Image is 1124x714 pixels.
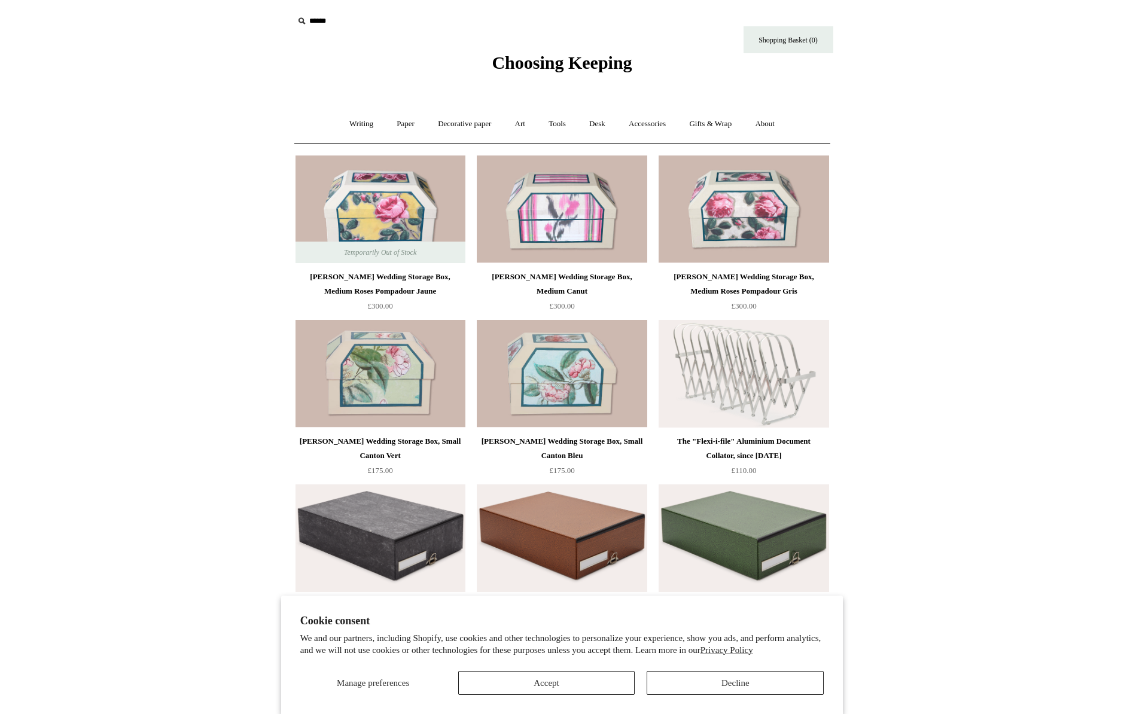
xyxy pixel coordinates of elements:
img: The "Flexi-i-file" Aluminium Document Collator, since 1941 [659,320,828,428]
a: The "Flexi-i-file" Aluminium Document Collator, since [DATE] £110.00 [659,434,828,483]
span: £300.00 [367,301,392,310]
span: £300.00 [731,301,756,310]
a: [PERSON_NAME] Wedding Storage Box, Medium Canut £300.00 [477,270,647,319]
span: £175.00 [549,466,574,475]
a: Antoinette Poisson Wedding Storage Box, Medium Canut Antoinette Poisson Wedding Storage Box, Medi... [477,155,647,263]
img: Archival Box, Grey [296,484,465,592]
img: Antoinette Poisson Wedding Storage Box, Small Canton Bleu [477,320,647,428]
a: Privacy Policy [700,645,753,655]
span: Manage preferences [337,678,409,688]
a: Shopping Basket (0) [744,26,833,53]
button: Decline [647,671,824,695]
h2: Cookie consent [300,615,824,627]
img: Antoinette Poisson Wedding Storage Box, Medium Roses Pompadour Jaune [296,155,465,263]
a: The "Flexi-i-file" Aluminium Document Collator, since 1941 The "Flexi-i-file" Aluminium Document ... [659,320,828,428]
img: Antoinette Poisson Wedding Storage Box, Medium Canut [477,155,647,263]
a: [PERSON_NAME] Wedding Storage Box, Small Canton Bleu £175.00 [477,434,647,483]
button: Accept [458,671,635,695]
img: Archival Box, Mottled Green [659,484,828,592]
a: Antoinette Poisson Wedding Storage Box, Medium Roses Pompadour Gris Antoinette Poisson Wedding St... [659,155,828,263]
img: Antoinette Poisson Wedding Storage Box, Medium Roses Pompadour Gris [659,155,828,263]
a: Paper [386,108,425,140]
img: Archival Box, Mottled Brown [477,484,647,592]
div: The "Flexi-i-file" Aluminium Document Collator, since [DATE] [662,434,826,463]
a: Art [504,108,536,140]
a: Writing [339,108,384,140]
img: Antoinette Poisson Wedding Storage Box, Small Canton Vert [296,320,465,428]
div: [PERSON_NAME] Wedding Storage Box, Medium Roses Pompadour Jaune [298,270,462,298]
button: Manage preferences [300,671,446,695]
a: About [744,108,785,140]
div: [PERSON_NAME] Wedding Storage Box, Small Canton Bleu [480,434,644,463]
a: Tools [538,108,577,140]
a: Choosing Keeping [492,62,632,71]
div: [PERSON_NAME] Wedding Storage Box, Small Canton Vert [298,434,462,463]
div: [PERSON_NAME] Wedding Storage Box, Medium Roses Pompadour Gris [662,270,826,298]
a: Antoinette Poisson Wedding Storage Box, Small Canton Vert Antoinette Poisson Wedding Storage Box,... [296,320,465,428]
a: [PERSON_NAME] Wedding Storage Box, Medium Roses Pompadour Jaune £300.00 [296,270,465,319]
p: We and our partners, including Shopify, use cookies and other technologies to personalize your ex... [300,633,824,656]
span: £300.00 [549,301,574,310]
a: Gifts & Wrap [678,108,742,140]
div: [PERSON_NAME] Wedding Storage Box, Medium Canut [480,270,644,298]
a: Archival Box, Mottled Green Archival Box, Mottled Green [659,484,828,592]
span: £175.00 [367,466,392,475]
a: [PERSON_NAME] Wedding Storage Box, Medium Roses Pompadour Gris £300.00 [659,270,828,319]
a: Desk [578,108,616,140]
a: Archival Box, Grey Archival Box, Grey [296,484,465,592]
a: [PERSON_NAME] Wedding Storage Box, Small Canton Vert £175.00 [296,434,465,483]
a: Antoinette Poisson Wedding Storage Box, Medium Roses Pompadour Jaune Antoinette Poisson Wedding S... [296,155,465,263]
a: Accessories [618,108,677,140]
span: £110.00 [732,466,757,475]
span: Temporarily Out of Stock [332,242,428,263]
span: Choosing Keeping [492,53,632,72]
a: Antoinette Poisson Wedding Storage Box, Small Canton Bleu Antoinette Poisson Wedding Storage Box,... [477,320,647,428]
a: Archival Box, Mottled Brown Archival Box, Mottled Brown [477,484,647,592]
a: Decorative paper [427,108,502,140]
